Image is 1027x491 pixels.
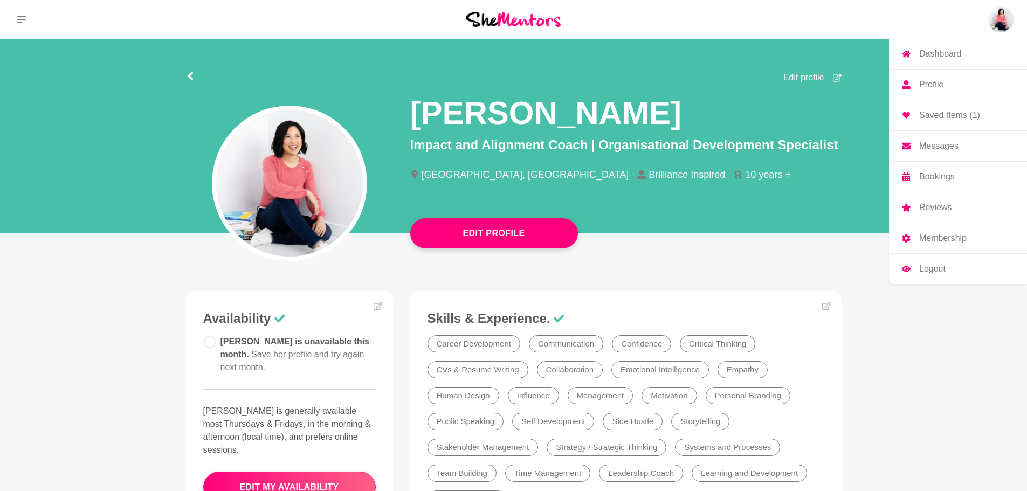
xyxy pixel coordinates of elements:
[220,350,364,372] span: Save her profile and try again next month.
[889,39,1027,69] a: Dashboard
[889,70,1027,100] a: Profile
[919,265,946,273] p: Logout
[919,50,961,58] p: Dashboard
[203,310,376,327] h3: Availability
[919,111,980,120] p: Saved Items (1)
[988,6,1014,32] img: Jolynne Rydz
[466,12,561,26] img: She Mentors Logo
[919,172,955,181] p: Bookings
[889,131,1027,161] a: Messages
[410,218,578,248] button: Edit Profile
[783,71,824,84] span: Edit profile
[203,405,376,457] p: [PERSON_NAME] is generally available most Thursdays & Fridays, in the morning & afternoon (local ...
[889,100,1027,130] a: Saved Items (1)
[919,203,952,212] p: Reviews
[919,234,967,243] p: Membership
[410,135,842,155] p: Impact and Alignment Coach | Organisational Development Specialist
[410,93,681,133] h1: [PERSON_NAME]
[428,310,824,327] h3: Skills & Experience.
[889,162,1027,192] a: Bookings
[988,6,1014,32] a: Jolynne RydzDashboardProfileSaved Items (1)MessagesBookingsReviewsMembershipLogout
[919,142,959,150] p: Messages
[220,337,370,372] span: [PERSON_NAME] is unavailable this month.
[889,192,1027,223] a: Reviews
[919,80,943,89] p: Profile
[410,170,638,179] li: [GEOGRAPHIC_DATA], [GEOGRAPHIC_DATA]
[637,170,734,179] li: Brilliance Inspired
[734,170,799,179] li: 10 years +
